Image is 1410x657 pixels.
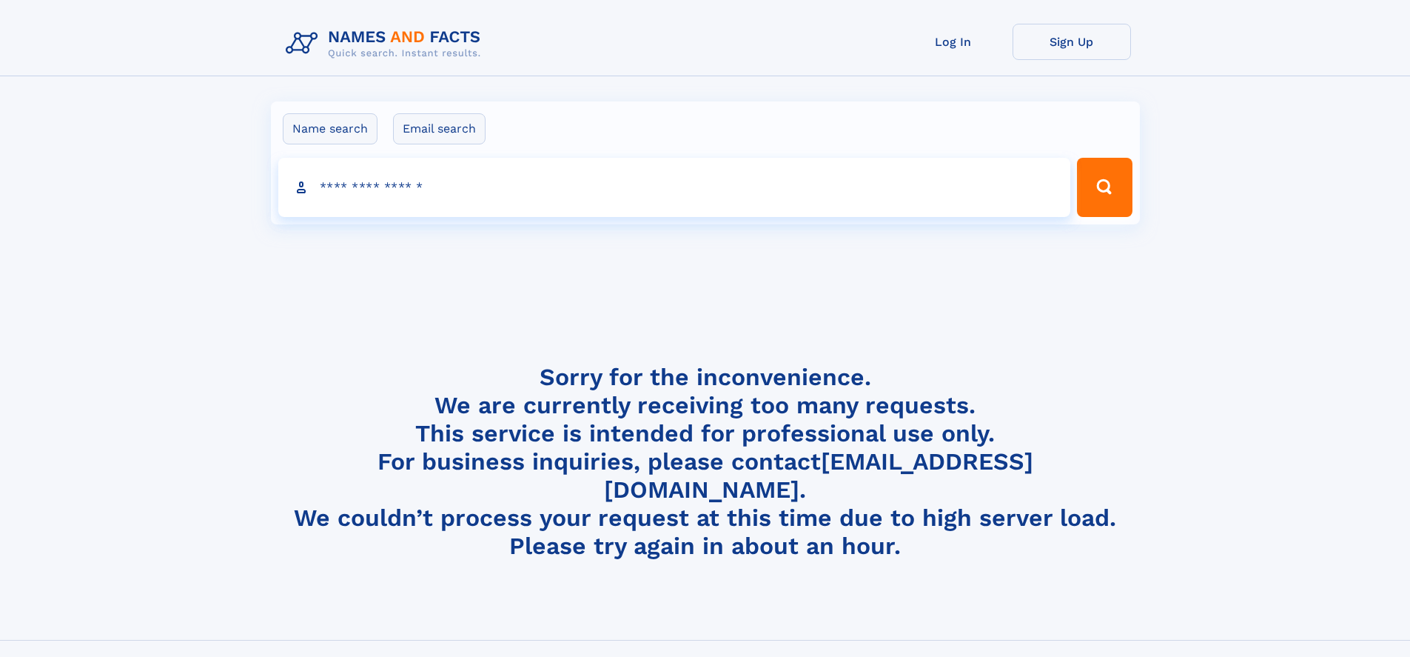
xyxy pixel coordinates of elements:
[280,363,1131,561] h4: Sorry for the inconvenience. We are currently receiving too many requests. This service is intend...
[1077,158,1132,217] button: Search Button
[283,113,377,144] label: Name search
[280,24,493,64] img: Logo Names and Facts
[393,113,486,144] label: Email search
[604,447,1033,504] a: [EMAIL_ADDRESS][DOMAIN_NAME]
[278,158,1071,217] input: search input
[894,24,1013,60] a: Log In
[1013,24,1131,60] a: Sign Up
